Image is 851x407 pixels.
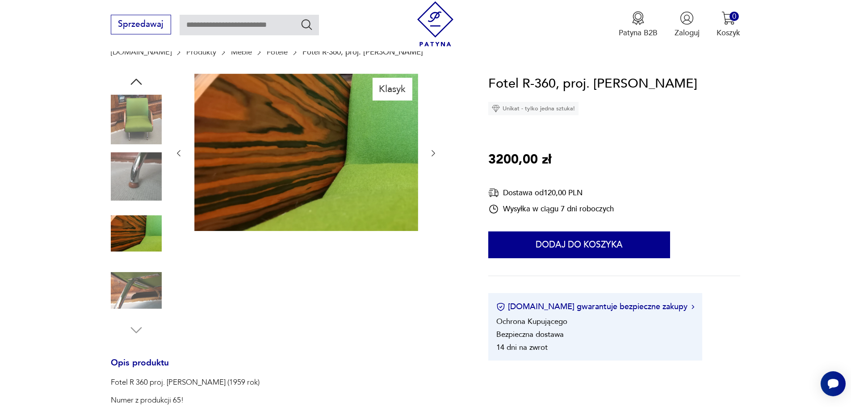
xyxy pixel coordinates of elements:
[619,28,658,38] p: Patyna B2B
[488,204,614,214] div: Wysyłka w ciągu 7 dni roboczych
[729,12,739,21] div: 0
[496,301,694,312] button: [DOMAIN_NAME] gwarantuje bezpieczne zakupy
[111,360,463,378] h3: Opis produktu
[111,21,171,29] a: Sprzedawaj
[488,231,670,258] button: Dodaj do koszyka
[488,150,551,170] p: 3200,00 zł
[717,11,740,38] button: 0Koszyk
[492,105,500,113] img: Ikona diamentu
[111,94,162,145] img: Zdjęcie produktu Fotel R-360, proj. J. Różański
[231,48,252,56] a: Meble
[496,316,567,327] li: Ochrona Kupującego
[111,208,162,259] img: Zdjęcie produktu Fotel R-360, proj. J. Różański
[680,11,694,25] img: Ikonka użytkownika
[267,48,288,56] a: Fotele
[692,305,694,309] img: Ikona strzałki w prawo
[373,78,412,100] div: Klasyk
[111,48,172,56] a: [DOMAIN_NAME]
[302,48,423,56] p: Fotel R-360, proj. [PERSON_NAME]
[488,187,614,198] div: Dostawa od 120,00 PLN
[111,151,162,202] img: Zdjęcie produktu Fotel R-360, proj. J. Różański
[675,28,700,38] p: Zaloguj
[488,102,579,115] div: Unikat - tylko jedna sztuka!
[488,74,697,94] h1: Fotel R-360, proj. [PERSON_NAME]
[300,18,313,31] button: Szukaj
[675,11,700,38] button: Zaloguj
[111,15,171,34] button: Sprzedawaj
[186,48,216,56] a: Produkty
[488,187,499,198] img: Ikona dostawy
[496,342,548,352] li: 14 dni na zwrot
[821,371,846,396] iframe: Smartsupp widget button
[619,11,658,38] a: Ikona medaluPatyna B2B
[111,265,162,316] img: Zdjęcie produktu Fotel R-360, proj. J. Różański
[194,74,418,231] img: Zdjęcie produktu Fotel R-360, proj. J. Różański
[496,302,505,311] img: Ikona certyfikatu
[111,377,463,388] p: Fotel R 360 proj. [PERSON_NAME] (1959 rok)
[721,11,735,25] img: Ikona koszyka
[413,1,458,46] img: Patyna - sklep z meblami i dekoracjami vintage
[619,11,658,38] button: Patyna B2B
[496,329,564,340] li: Bezpieczna dostawa
[631,11,645,25] img: Ikona medalu
[717,28,740,38] p: Koszyk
